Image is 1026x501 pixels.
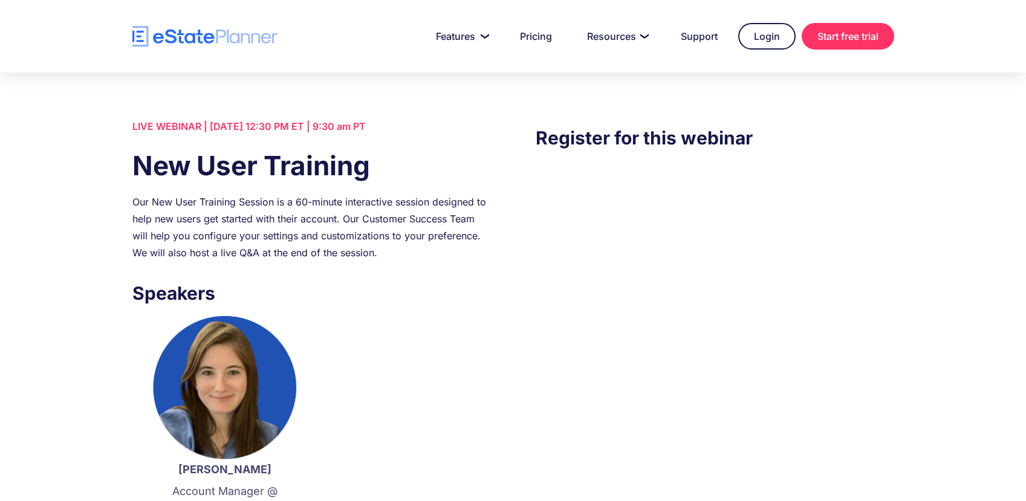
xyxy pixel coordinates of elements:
[178,463,271,476] strong: [PERSON_NAME]
[536,124,894,152] h3: Register for this webinar
[738,23,796,50] a: Login
[421,24,499,48] a: Features
[666,24,732,48] a: Support
[132,193,490,261] div: Our New User Training Session is a 60-minute interactive session designed to help new users get s...
[536,176,894,331] iframe: Form 0
[802,23,894,50] a: Start free trial
[505,24,567,48] a: Pricing
[132,118,490,135] div: LIVE WEBINAR | [DATE] 12:30 PM ET | 9:30 am PT
[573,24,660,48] a: Resources
[132,147,490,184] h1: New User Training
[132,26,278,47] a: home
[132,279,490,307] h3: Speakers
